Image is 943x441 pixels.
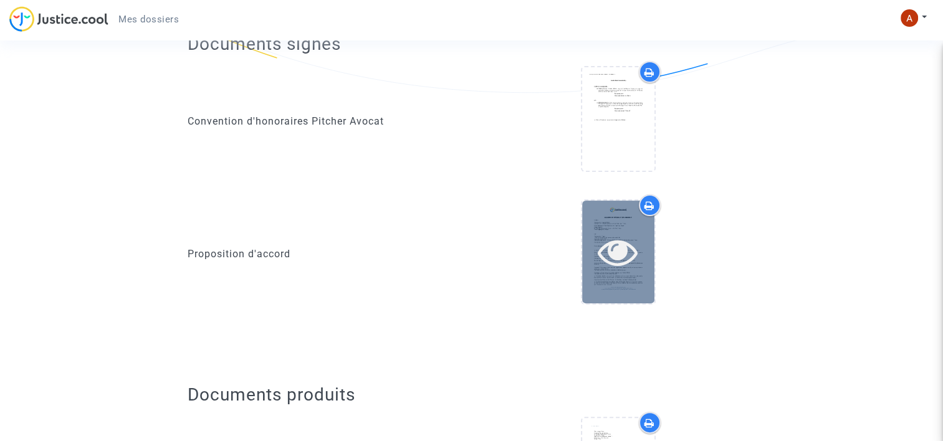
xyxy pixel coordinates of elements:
[901,9,918,27] img: ACg8ocK72qc1zWCYlwwWXcpLwPkirxhVgO19Wun7v3BE0Go7=s96-c
[188,247,462,262] div: Proposition d'accord
[188,33,341,55] h2: Documents signés
[9,6,108,32] img: jc-logo.svg
[108,10,189,29] a: Mes dossiers
[118,14,179,25] span: Mes dossiers
[188,384,755,405] h2: Documents produits
[188,114,462,129] div: Convention d'honoraires Pitcher Avocat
